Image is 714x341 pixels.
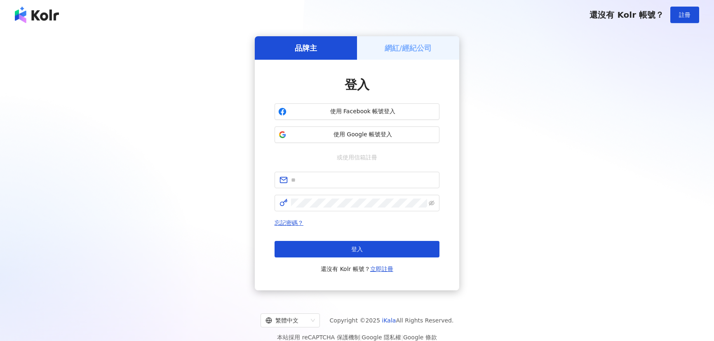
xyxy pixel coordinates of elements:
h5: 品牌主 [295,43,317,53]
a: iKala [382,317,396,324]
span: 還沒有 Kolr 帳號？ [321,264,393,274]
button: 登入 [275,241,439,257]
img: logo [15,7,59,23]
div: 繁體中文 [265,314,308,327]
button: 使用 Google 帳號登入 [275,126,439,143]
span: 登入 [345,77,369,92]
span: | [401,334,403,341]
span: 註冊 [679,12,691,18]
a: Google 隱私權 [362,334,401,341]
span: 或使用信箱註冊 [331,153,383,162]
span: 還沒有 Kolr 帳號？ [590,10,664,20]
span: 登入 [351,246,363,252]
span: Copyright © 2025 All Rights Reserved. [330,315,454,325]
span: 使用 Google 帳號登入 [290,131,436,139]
a: 立即註冊 [370,266,393,272]
a: Google 條款 [403,334,437,341]
button: 使用 Facebook 帳號登入 [275,103,439,120]
span: 使用 Facebook 帳號登入 [290,107,436,116]
span: eye-invisible [429,200,435,206]
a: 忘記密碼？ [275,220,303,226]
button: 註冊 [670,7,699,23]
span: | [360,334,362,341]
h5: 網紅/經紀公司 [385,43,432,53]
